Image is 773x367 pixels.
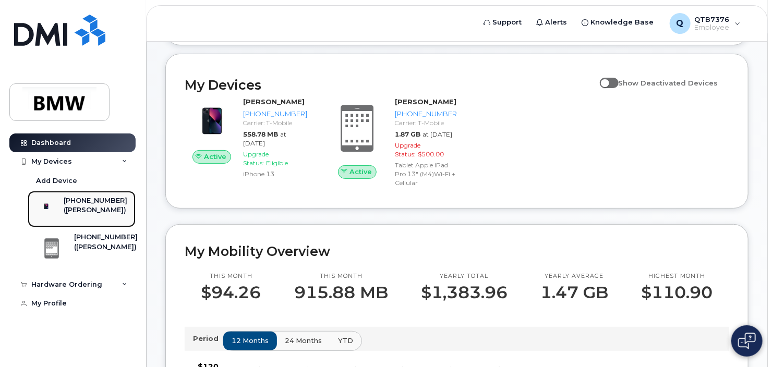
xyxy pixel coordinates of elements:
h2: My Devices [185,77,595,93]
a: Alerts [529,12,575,33]
span: QTB7376 [695,15,730,23]
p: $1,383.96 [421,283,508,302]
div: [PHONE_NUMBER] [395,109,459,119]
div: Tablet Apple iPad Pro 13" (M4)Wi-Fi + Cellular [395,161,459,187]
span: Active [204,152,226,162]
span: Support [493,17,522,28]
img: image20231002-3703462-1ig824h.jpeg [193,102,231,140]
p: Yearly average [540,272,608,280]
a: Knowledge Base [575,12,661,33]
img: Open chat [738,333,756,349]
p: $110.90 [641,283,712,302]
div: Carrier: T-Mobile [395,118,459,127]
span: 1.87 GB [395,130,420,138]
p: Yearly total [421,272,508,280]
span: Active [349,167,372,177]
a: Support [477,12,529,33]
p: This month [294,272,388,280]
span: $500.00 [418,150,444,158]
div: Carrier: T-Mobile [243,118,307,127]
span: Employee [695,23,730,32]
span: Alerts [546,17,567,28]
p: Highest month [641,272,712,280]
a: Active[PERSON_NAME][PHONE_NUMBER]Carrier: T-Mobile1.87 GBat [DATE]Upgrade Status:$500.00Tablet Ap... [324,97,451,189]
span: Knowledge Base [591,17,654,28]
p: Period [193,334,223,344]
span: Upgrade Status: [395,141,420,158]
span: at [DATE] [243,130,286,147]
span: Q [677,17,684,30]
span: Upgrade Status: [243,150,269,167]
p: This month [201,272,261,280]
p: 1.47 GB [540,283,608,302]
p: $94.26 [201,283,261,302]
span: Eligible [266,159,288,167]
span: YTD [338,336,353,346]
span: Show Deactivated Devices [619,79,718,87]
span: 558.78 MB [243,130,278,138]
strong: [PERSON_NAME] [395,97,456,106]
div: [PHONE_NUMBER] [243,109,307,119]
div: iPhone 13 [243,169,307,178]
span: 24 months [285,336,322,346]
h2: My Mobility Overview [185,243,729,259]
div: QTB7376 [662,13,748,34]
p: 915.88 MB [294,283,388,302]
span: at [DATE] [422,130,452,138]
strong: [PERSON_NAME] [243,97,305,106]
a: Active[PERSON_NAME][PHONE_NUMBER]Carrier: T-Mobile558.78 MBat [DATE]Upgrade Status:EligibleiPhone 13 [185,97,311,180]
input: Show Deactivated Devices [600,73,608,81]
